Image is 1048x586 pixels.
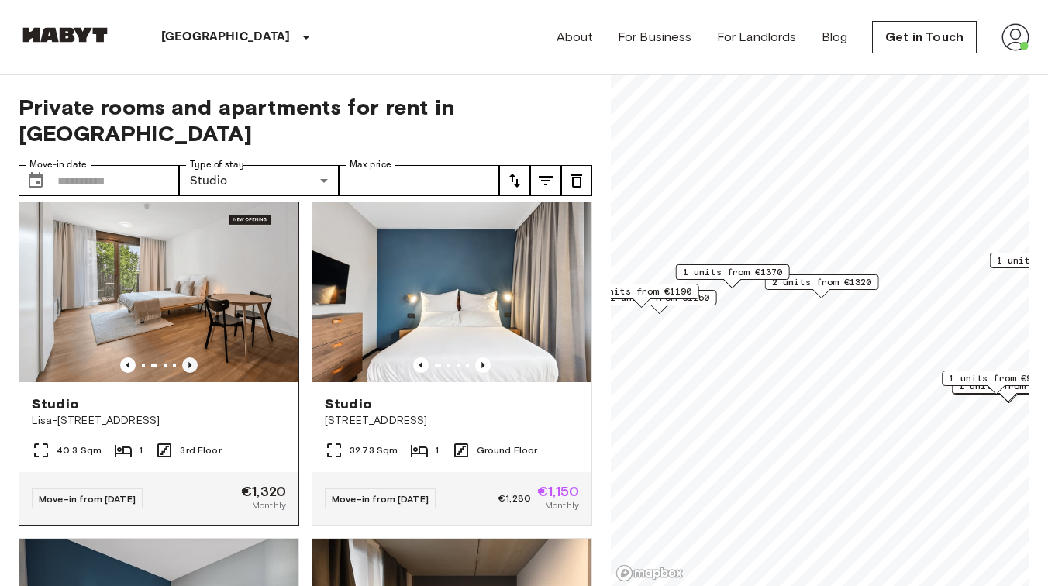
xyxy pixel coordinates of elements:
span: 1 units from €1190 [592,284,692,298]
span: Move-in from [DATE] [332,493,429,505]
p: [GEOGRAPHIC_DATA] [161,28,291,47]
a: Previous imagePrevious imageStudioLisa-[STREET_ADDRESS]40.3 Sqm13rd FloorMove-in from [DATE]€1,32... [19,195,299,526]
a: Blog [822,28,848,47]
span: 1 [435,443,439,457]
span: 32.73 Sqm [350,443,398,457]
a: For Business [618,28,692,47]
span: Lisa-[STREET_ADDRESS] [32,413,286,429]
div: Map marker [676,264,790,288]
button: tune [530,165,561,196]
div: Map marker [765,274,879,298]
span: Ground Floor [477,443,538,457]
span: 3rd Floor [180,443,221,457]
button: Previous image [182,357,198,373]
span: [STREET_ADDRESS] [325,413,579,429]
span: 40.3 Sqm [57,443,102,457]
span: Studio [32,395,79,413]
span: 1 [139,443,143,457]
span: Studio [325,395,372,413]
img: Habyt [19,27,112,43]
img: Marketing picture of unit DE-01-491-304-001 [19,196,298,382]
span: Monthly [252,498,286,512]
img: Marketing picture of unit DE-01-482-008-01 [312,196,591,382]
a: Mapbox logo [615,564,684,582]
span: 1 units from €1150 [610,291,710,305]
span: Monthly [545,498,579,512]
span: €1,320 [241,484,286,498]
span: €1,280 [498,491,531,505]
a: Get in Touch [872,21,977,53]
button: tune [499,165,530,196]
span: 1 units from €970 [949,371,1043,385]
span: 1 units from €1370 [683,265,783,279]
a: For Landlords [717,28,797,47]
label: Move-in date [29,158,87,171]
button: Previous image [475,357,491,373]
label: Type of stay [190,158,244,171]
button: Previous image [120,357,136,373]
label: Max price [350,158,391,171]
span: Move-in from [DATE] [39,493,136,505]
div: Map marker [603,290,717,314]
span: 2 units from €1320 [772,275,872,289]
a: Marketing picture of unit DE-01-482-008-01Previous imagePrevious imageStudio[STREET_ADDRESS]32.73... [312,195,592,526]
button: tune [561,165,592,196]
img: avatar [1001,23,1029,51]
button: Previous image [413,357,429,373]
div: Map marker [585,284,699,308]
div: Studio [179,165,340,196]
span: Private rooms and apartments for rent in [GEOGRAPHIC_DATA] [19,94,592,146]
a: About [557,28,593,47]
button: Choose date [20,165,51,196]
span: €1,150 [537,484,579,498]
